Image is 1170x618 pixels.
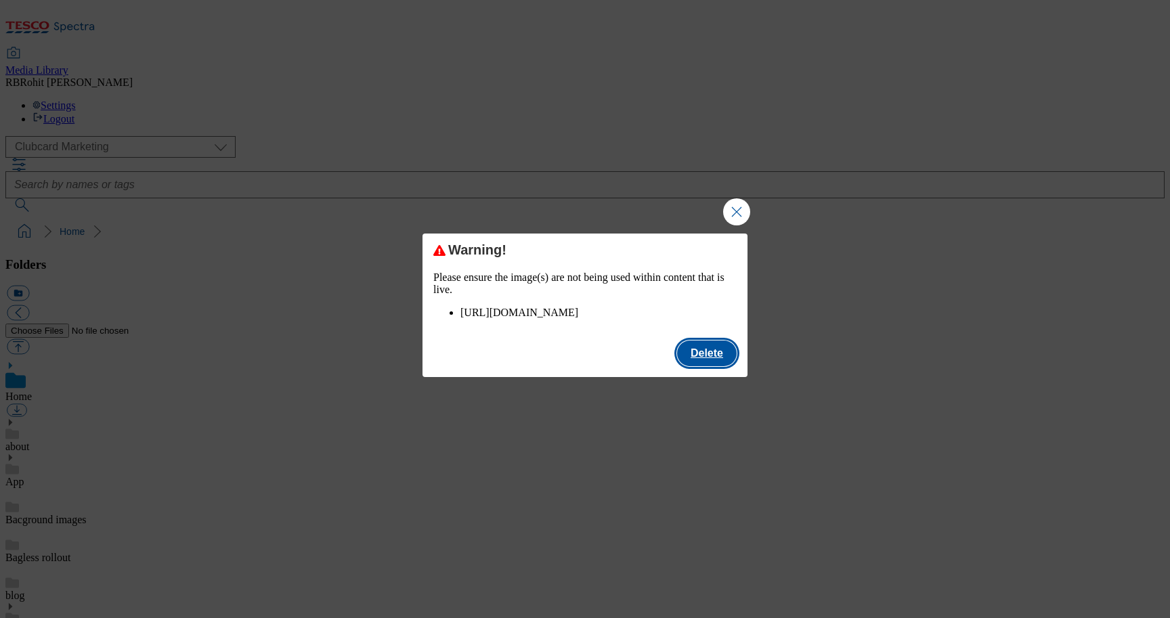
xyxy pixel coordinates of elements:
[460,307,737,319] li: [URL][DOMAIN_NAME]
[723,198,750,225] button: Close Modal
[433,271,737,296] p: Please ensure the image(s) are not being used within content that is live.
[677,340,737,366] button: Delete
[422,234,747,377] div: Modal
[433,242,737,258] div: Warning!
